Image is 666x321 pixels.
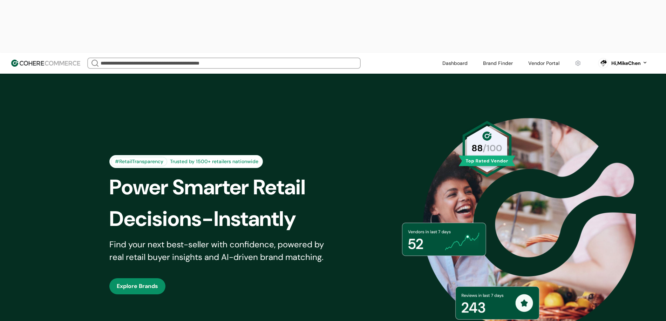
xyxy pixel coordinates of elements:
div: Trusted by 1500+ retailers nationwide [167,158,261,165]
img: Cohere Logo [11,60,80,67]
div: Decisions-Instantly [109,203,345,235]
div: Hi, MikeChen [611,60,641,67]
svg: 0 percent [598,58,609,68]
button: Explore Brands [109,278,165,294]
div: Power Smarter Retail [109,172,345,203]
div: Find your next best-seller with confidence, powered by real retail buyer insights and AI-driven b... [109,238,333,263]
div: #RetailTransparency [111,157,167,166]
button: Hi,MikeChen [611,60,648,67]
